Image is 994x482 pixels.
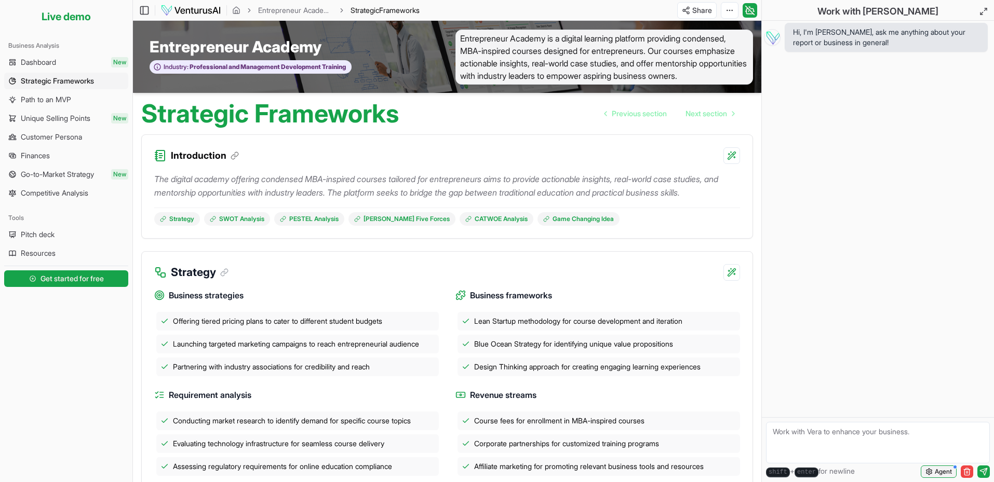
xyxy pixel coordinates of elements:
[474,316,682,326] span: Lean Startup methodology for course development and iteration
[351,5,420,16] span: StrategicFrameworks
[4,54,128,71] a: DashboardNew
[21,94,71,105] span: Path to an MVP
[21,188,88,198] span: Competitive Analysis
[474,461,704,472] span: Affiliate marketing for promoting relevant business tools and resources
[4,210,128,226] div: Tools
[41,273,104,284] span: Get started for free
[379,6,420,15] span: Frameworks
[470,289,552,302] span: Business frameworks
[455,30,753,85] span: Entrepreneur Academy is a digital learning platform providing condensed, MBA-inspired courses des...
[474,339,673,349] span: Blue Ocean Strategy for identifying unique value propositions
[470,389,536,402] span: Revenue streams
[460,212,533,226] a: CATWOE Analysis
[111,169,128,180] span: New
[793,27,979,48] span: Hi, I'm [PERSON_NAME], ask me anything about your report or business in general!
[4,110,128,127] a: Unique Selling PointsNew
[21,248,56,258] span: Resources
[173,339,419,349] span: Launching targeted marketing campaigns to reach entrepreneurial audience
[4,185,128,201] a: Competitive Analysis
[692,5,712,16] span: Share
[21,76,94,86] span: Strategic Frameworks
[111,57,128,67] span: New
[169,289,244,302] span: Business strategies
[348,212,455,226] a: [PERSON_NAME] Five Forces
[612,108,667,119] span: Previous section
[4,147,128,164] a: Finances
[21,113,90,123] span: Unique Selling Points
[258,5,333,16] a: Entrepreneur Academy
[474,438,659,449] span: Corporate partnerships for customized training programs
[766,466,855,477] span: + for newline
[596,103,743,124] nav: pagination
[21,132,82,142] span: Customer Persona
[21,169,94,180] span: Go-to-Market Strategy
[4,129,128,145] a: Customer Persona
[232,5,420,16] nav: breadcrumb
[596,103,675,124] a: Go to previous page
[4,245,128,261] a: Resources
[4,73,128,89] a: Strategic Frameworks
[474,362,701,372] span: Design Thinking approach for creating engaging learning experiences
[173,438,384,449] span: Evaluating technology infrastructure for seamless course delivery
[4,166,128,183] a: Go-to-Market StrategyNew
[21,229,55,240] span: Pitch deck
[164,63,189,71] span: Industry:
[141,101,399,126] h1: Strategic Frameworks
[169,389,251,402] span: Requirement analysis
[474,416,644,426] span: Course fees for enrollment in MBA-inspired courses
[171,148,239,163] h3: Introduction
[686,108,727,119] span: Next section
[4,37,128,54] div: Business Analysis
[4,226,128,243] a: Pitch deck
[21,150,50,161] span: Finances
[154,172,740,199] p: The digital academy offering condensed MBA-inspired courses tailored for entrepreneurs aims to pr...
[274,212,344,226] a: PESTEL Analysis
[538,212,620,226] a: Game Changing Idea
[21,57,56,67] span: Dashboard
[764,29,781,46] img: Vera
[921,465,957,478] button: Agent
[173,362,370,372] span: Partnering with industry associations for credibility and reach
[154,212,200,226] a: Strategy
[173,416,411,426] span: Conducting market research to identify demand for specific course topics
[173,316,382,326] span: Offering tiered pricing plans to cater to different student budgets
[171,264,229,281] h3: Strategy
[111,113,128,123] span: New
[4,91,128,108] a: Path to an MVP
[173,461,392,472] span: Assessing regulatory requirements for online education compliance
[4,270,128,287] button: Get started for free
[150,37,321,56] span: Entrepreneur Academy
[189,63,346,71] span: Professional and Management Development Training
[677,103,743,124] a: Go to next page
[817,4,938,19] h2: Work with [PERSON_NAME]
[766,467,790,477] kbd: shift
[150,60,352,74] button: Industry:Professional and Management Development Training
[935,467,952,476] span: Agent
[677,2,717,19] button: Share
[160,4,221,17] img: logo
[4,268,128,289] a: Get started for free
[204,212,270,226] a: SWOT Analysis
[795,467,818,477] kbd: enter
